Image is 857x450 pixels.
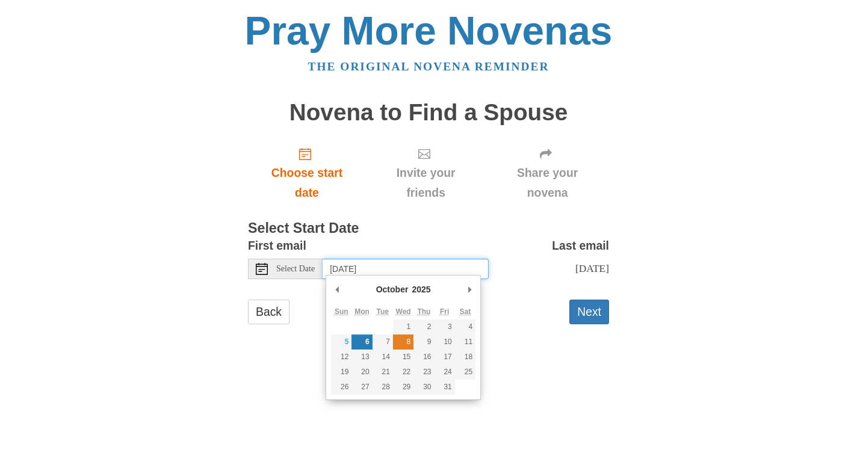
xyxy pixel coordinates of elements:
[413,365,434,380] button: 23
[331,350,351,365] button: 12
[455,319,475,334] button: 4
[351,365,372,380] button: 20
[393,319,413,334] button: 1
[569,300,609,324] button: Next
[460,307,471,316] abbr: Saturday
[248,300,289,324] a: Back
[413,380,434,395] button: 30
[366,137,486,209] div: Click "Next" to confirm your start date first.
[373,350,393,365] button: 14
[455,334,475,350] button: 11
[417,307,430,316] abbr: Thursday
[413,319,434,334] button: 2
[378,163,474,203] span: Invite your friends
[260,163,354,203] span: Choose start date
[435,350,455,365] button: 17
[335,307,348,316] abbr: Sunday
[440,307,449,316] abbr: Friday
[331,380,351,395] button: 26
[245,8,613,53] a: Pray More Novenas
[373,334,393,350] button: 7
[393,365,413,380] button: 22
[331,280,343,298] button: Previous Month
[373,380,393,395] button: 28
[331,365,351,380] button: 19
[351,334,372,350] button: 6
[248,100,609,126] h1: Novena to Find a Spouse
[393,380,413,395] button: 29
[410,280,432,298] div: 2025
[413,350,434,365] button: 16
[308,60,549,73] a: The original novena reminder
[435,365,455,380] button: 24
[393,334,413,350] button: 8
[413,334,434,350] button: 9
[486,137,609,209] div: Click "Next" to confirm your start date first.
[351,380,372,395] button: 27
[248,221,609,236] h3: Select Start Date
[351,350,372,365] button: 13
[377,307,389,316] abbr: Tuesday
[248,236,306,256] label: First email
[498,163,597,203] span: Share your novena
[396,307,411,316] abbr: Wednesday
[463,280,475,298] button: Next Month
[455,350,475,365] button: 18
[373,365,393,380] button: 21
[435,380,455,395] button: 31
[552,236,609,256] label: Last email
[435,334,455,350] button: 10
[393,350,413,365] button: 15
[354,307,370,316] abbr: Monday
[248,137,366,209] a: Choose start date
[331,334,351,350] button: 5
[575,262,609,274] span: [DATE]
[374,280,410,298] div: October
[276,265,315,273] span: Select Date
[323,259,489,279] input: Use the arrow keys to pick a date
[455,365,475,380] button: 25
[435,319,455,334] button: 3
